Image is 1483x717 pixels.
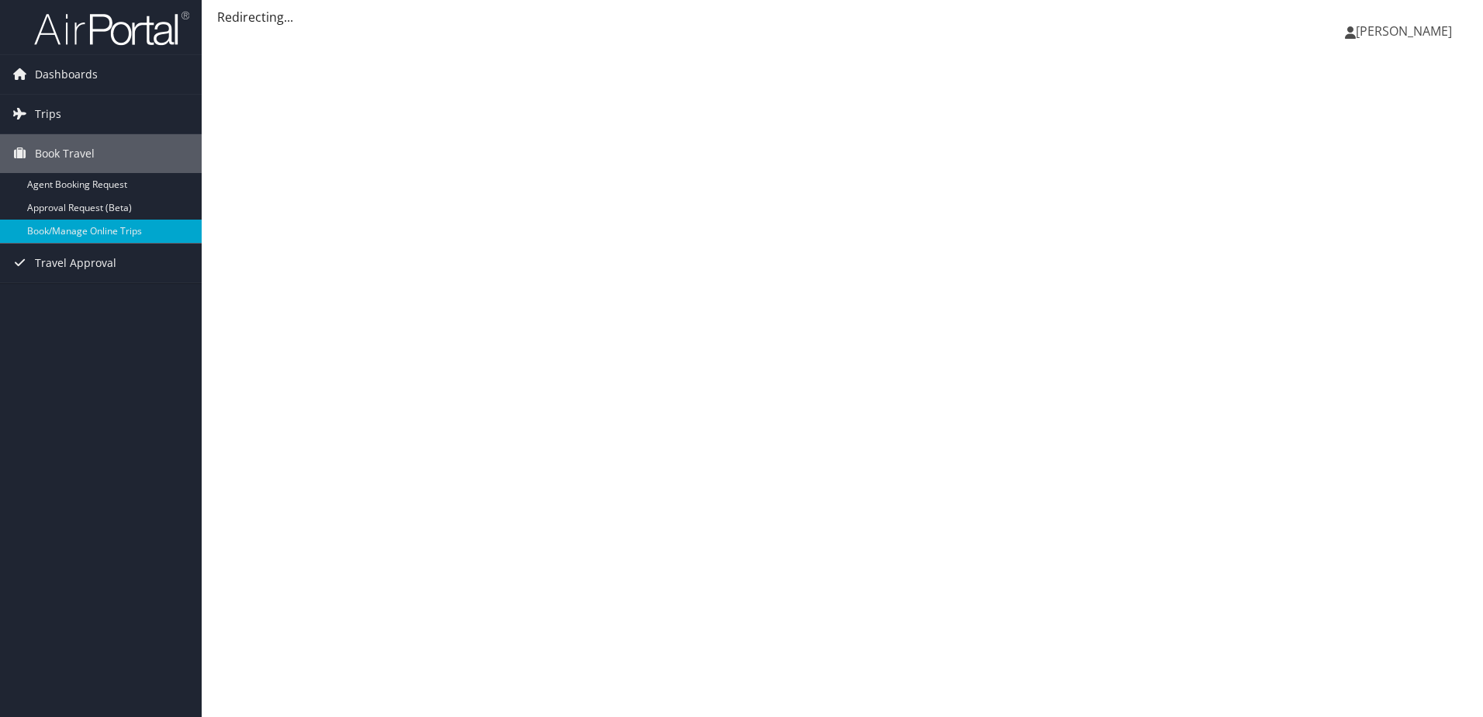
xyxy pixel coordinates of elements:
[35,55,98,94] span: Dashboards
[217,8,1467,26] div: Redirecting...
[35,134,95,173] span: Book Travel
[1345,8,1467,54] a: [PERSON_NAME]
[35,95,61,133] span: Trips
[34,10,189,47] img: airportal-logo.png
[35,244,116,282] span: Travel Approval
[1356,23,1452,40] span: [PERSON_NAME]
